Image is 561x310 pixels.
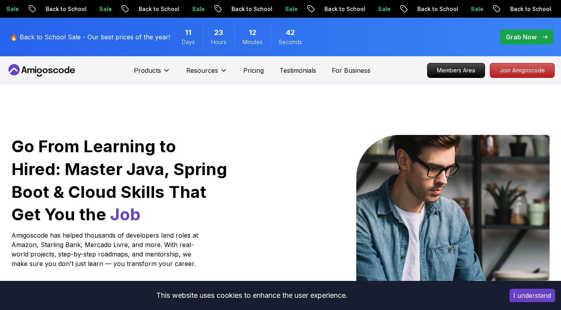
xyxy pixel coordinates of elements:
p: Back to School [409,5,462,13]
p: Members Area [428,63,485,77]
p: Sale [91,5,116,13]
p: Resources [186,66,218,75]
span: 42 Seconds [286,27,295,38]
p: Sale [276,5,302,13]
span: Seconds [279,38,302,46]
span: Days [182,38,195,46]
span: Hours [211,38,226,46]
p: Back to School [223,5,276,13]
p: Back to School [502,5,555,13]
span: 23 Hours [214,27,223,38]
span: Job [110,204,141,224]
p: Sale [462,5,487,13]
div: This website uses cookies to enhance the user experience. [6,287,498,304]
a: Testimonials [280,66,316,75]
span: 11 Days [185,27,191,38]
p: Grab Now [506,32,537,42]
p: Back to School [316,5,369,13]
span: Minutes [243,38,263,46]
p: Amigoscode has helped thousands of developers land roles at Amazon, Starling Bank, Mercado Livre,... [11,231,200,268]
p: Join Amigoscode [490,63,554,77]
p: Products [134,66,161,75]
a: For Business [332,66,370,75]
p: Sale [369,5,394,13]
button: Accept cookies [509,289,555,302]
a: Join Amigoscode [490,63,555,78]
h1: Go From Learning to Hired: Master Java, Spring Boot & Cloud Skills That Get You the [11,135,228,226]
a: Pricing [243,66,264,75]
p: Sale [183,5,209,13]
p: 🔥 Back to School Sale - Our best prices of the year! [10,32,170,42]
span: 12 Minutes [249,27,256,38]
p: Back to School [130,5,183,13]
a: Members Area [427,63,485,78]
button: Products [134,66,170,81]
p: Back to School [37,5,91,13]
button: Resources [186,66,228,81]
